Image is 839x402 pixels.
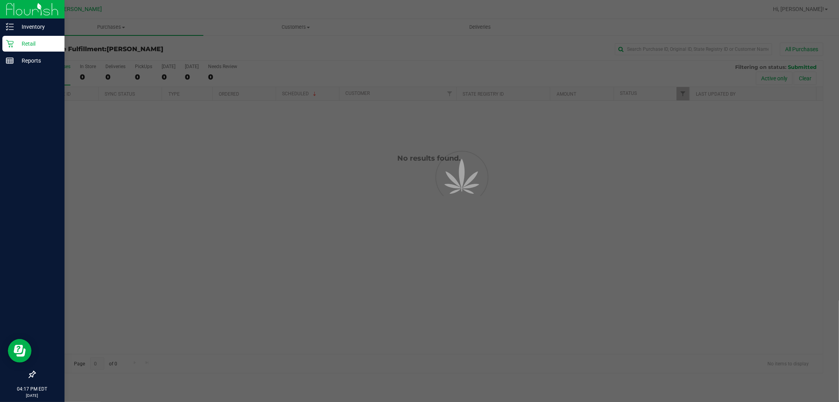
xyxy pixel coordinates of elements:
[14,39,61,48] p: Retail
[4,393,61,398] p: [DATE]
[6,23,14,31] inline-svg: Inventory
[14,22,61,31] p: Inventory
[14,56,61,65] p: Reports
[8,339,31,363] iframe: Resource center
[4,385,61,393] p: 04:17 PM EDT
[6,57,14,65] inline-svg: Reports
[6,40,14,48] inline-svg: Retail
